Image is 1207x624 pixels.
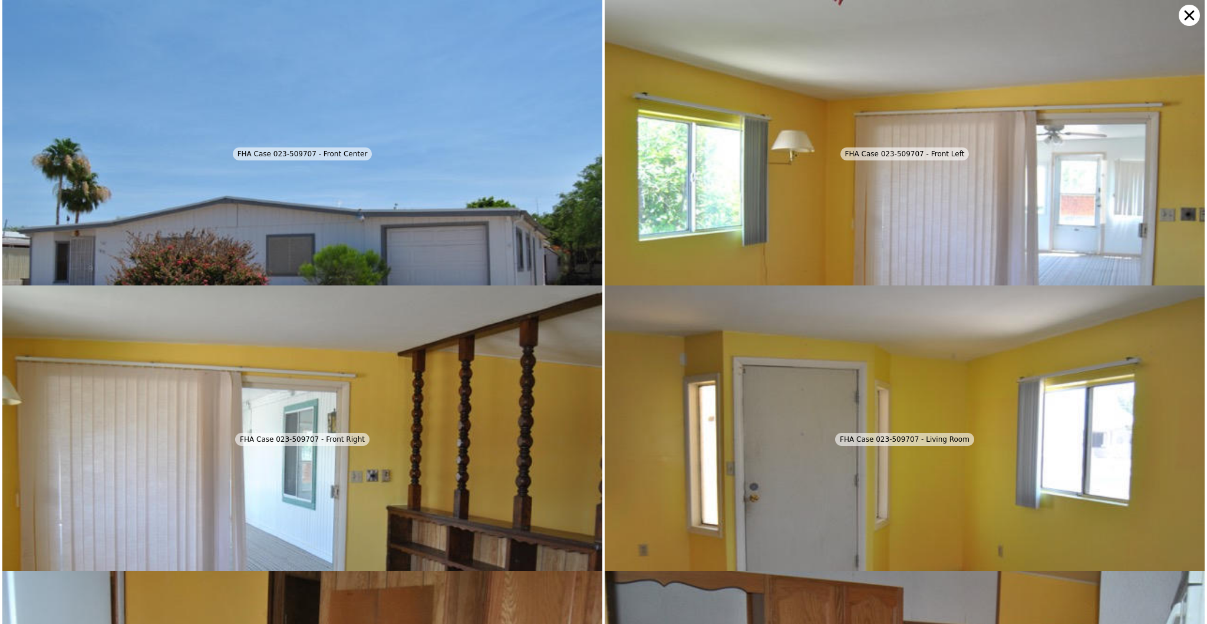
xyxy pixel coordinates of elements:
div: FHA Case 023-509707 - Front Right [235,433,370,446]
div: FHA Case 023-509707 - Living Room [835,433,974,446]
div: FHA Case 023-509707 - Front Left [840,147,969,160]
div: FHA Case 023-509707 - Front Center [233,147,372,160]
